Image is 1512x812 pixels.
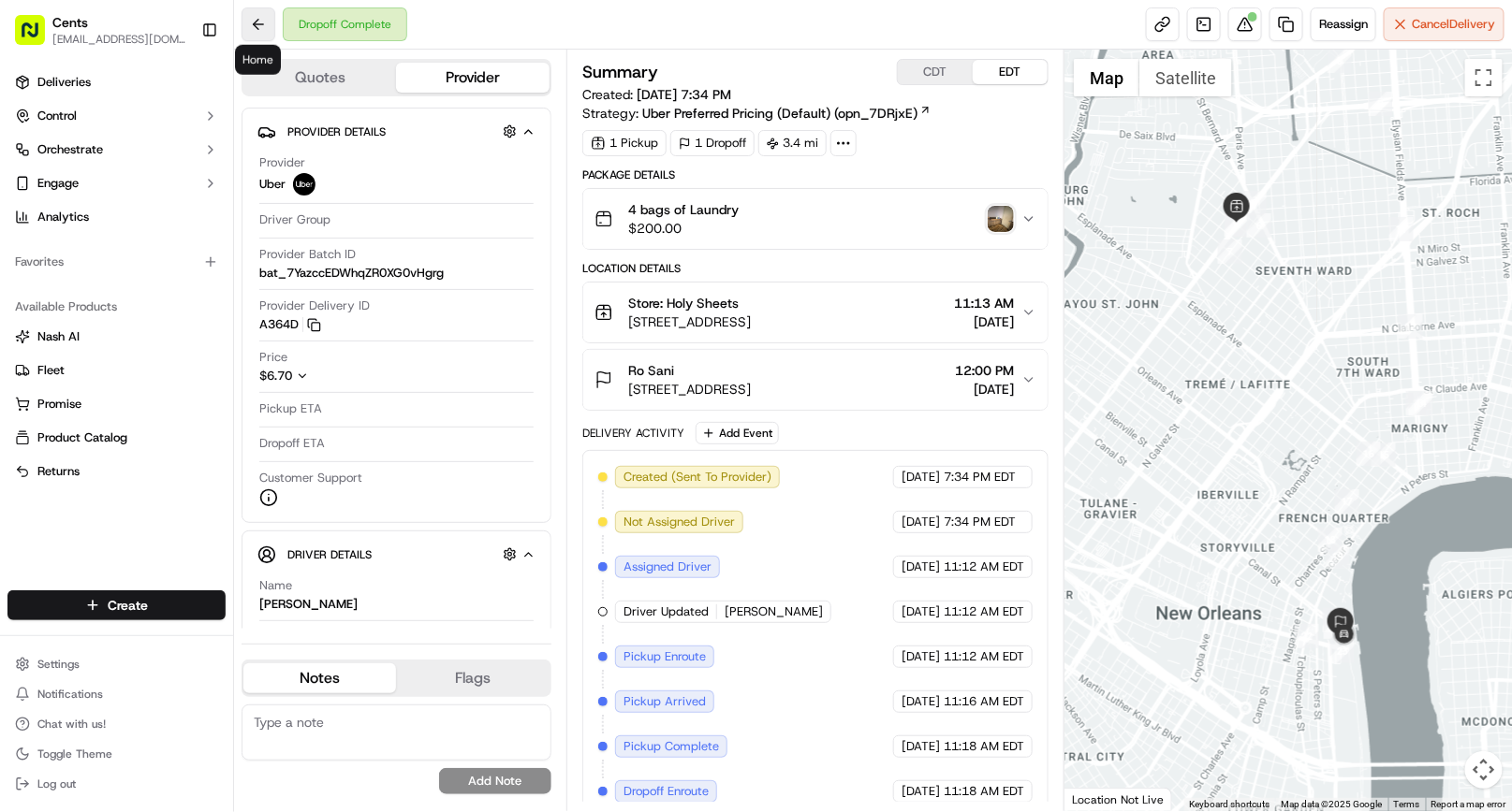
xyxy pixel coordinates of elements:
[396,663,549,693] button: Flags
[624,738,719,755] span: Pickup Complete
[973,60,1048,84] button: EDT
[583,283,1048,342] button: Store: Holy Sheets[STREET_ADDRESS]11:13 AM[DATE]
[37,776,76,791] span: Log out
[58,289,152,304] span: [PERSON_NAME]
[259,470,362,486] span: Customer Support
[58,340,152,355] span: [PERSON_NAME]
[1324,615,1348,639] div: 21
[988,206,1014,232] button: photo_proof_of_delivery image
[944,738,1024,755] span: 11:18 AM EDT
[257,116,536,147] button: Provider Details
[1319,16,1368,33] span: Reassign
[902,603,940,620] span: [DATE]
[944,693,1024,710] span: 11:16 AM EDT
[37,687,103,702] span: Notifications
[7,322,226,352] button: Nash AI
[19,178,52,211] img: 1736555255976-a54dd68f-1ca7-489b-9aae-adbdc363a1c4
[1465,751,1503,789] button: Map camera controls
[39,178,73,211] img: 4920774857489_3d7f54699973ba98c624_72.jpg
[902,558,940,575] span: [DATE]
[7,202,226,232] a: Analytics
[7,355,226,385] button: Fleet
[37,290,52,305] img: 1736555255976-a54dd68f-1ca7-489b-9aae-adbdc363a1c4
[259,577,292,594] span: Name
[19,242,125,257] div: Past conversations
[1389,217,1414,241] div: 11
[7,711,226,737] button: Chat with us!
[166,289,204,304] span: [DATE]
[1242,191,1267,215] div: 3
[624,783,709,800] span: Dropoff Enroute
[1465,59,1503,96] button: Toggle fullscreen view
[624,558,712,575] span: Assigned Driver
[1372,442,1396,467] div: 15
[37,108,77,124] span: Control
[758,130,827,156] div: 3.4 mi
[944,469,1016,486] span: 7:34 PM EDT
[19,74,341,104] p: Welcome 👋
[259,154,305,171] span: Provider
[259,400,322,417] span: Pickup ETA
[670,130,755,156] div: 1 Dropoff
[177,417,301,436] span: API Documentation
[259,368,292,384] span: $6.70
[37,417,143,436] span: Knowledge Base
[158,419,173,434] div: 💻
[108,596,148,615] span: Create
[259,596,358,613] div: [PERSON_NAME]
[259,176,286,193] span: Uber
[186,463,227,477] span: Pylon
[7,67,226,97] a: Deliveries
[1399,314,1423,339] div: 12
[259,265,444,282] span: bat_7YazccEDWhqZR0XG0vHgrg
[293,173,316,196] img: uber-new-logo.jpeg
[49,120,337,139] input: Got a question? Start typing here...
[7,292,226,322] div: Available Products
[628,361,674,380] span: Ro Sani
[624,603,709,620] span: Driver Updated
[15,362,218,379] a: Fleet
[37,463,80,480] span: Returns
[944,783,1024,800] span: 11:18 AM EDT
[954,312,1014,331] span: [DATE]
[15,463,218,480] a: Returns
[132,462,227,477] a: Powered byPylon
[1413,16,1496,33] span: Cancel Delivery
[944,514,1016,530] span: 7:34 PM EDT
[1409,391,1433,415] div: 14
[1189,798,1270,811] button: Keyboard shortcuts
[7,590,226,620] button: Create
[642,104,917,123] span: Uber Preferred Pricing (Default) (opn_7DRjxE)
[1384,7,1505,41] button: CancelDelivery
[1406,391,1431,415] div: 13
[898,60,973,84] button: CDT
[902,738,940,755] span: [DATE]
[582,261,1049,276] div: Location Details
[582,104,932,123] div: Strategy:
[243,63,396,93] button: Quotes
[1247,213,1271,238] div: 6
[642,104,932,123] a: Uber Preferred Pricing (Default) (opn_7DRjxE)
[259,211,330,228] span: Driver Group
[37,396,81,413] span: Promise
[259,435,325,452] span: Dropoff ETA
[582,64,658,80] h3: Summary
[37,209,89,225] span: Analytics
[583,189,1048,249] button: 4 bags of Laundry$200.00photo_proof_of_delivery image
[582,85,731,104] span: Created:
[19,419,34,434] div: 📗
[19,322,49,352] img: Masood Aslam
[259,246,356,263] span: Provider Batch ID
[628,219,739,238] span: $200.00
[954,294,1014,312] span: 11:13 AM
[37,341,52,355] img: 1736555255976-a54dd68f-1ca7-489b-9aae-adbdc363a1c4
[902,648,940,665] span: [DATE]
[151,410,308,443] a: 💻API Documentation
[1323,608,1347,632] div: 20
[7,389,226,419] button: Promise
[7,681,226,707] button: Notifications
[1139,59,1232,96] button: Show satellite imagery
[1328,49,1352,73] div: 8
[52,13,88,32] span: Cents
[1069,787,1131,811] a: Open this area in Google Maps (opens a new window)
